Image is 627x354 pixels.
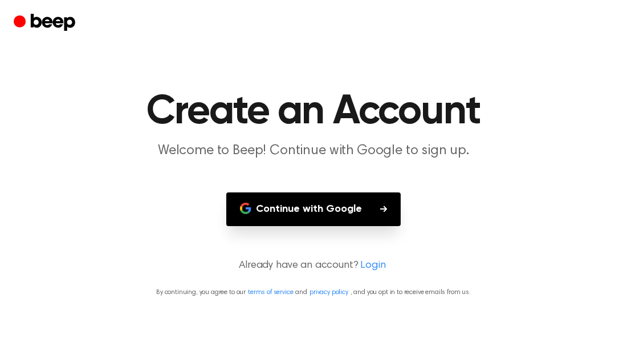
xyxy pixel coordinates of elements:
[310,289,348,296] a: privacy policy
[248,289,293,296] a: terms of service
[14,287,613,297] p: By continuing, you agree to our and , and you opt in to receive emails from us.
[22,91,605,132] h1: Create an Account
[14,12,78,34] a: Beep
[226,192,401,226] button: Continue with Google
[14,258,613,273] p: Already have an account?
[95,142,532,160] p: Welcome to Beep! Continue with Google to sign up.
[360,258,385,273] a: Login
